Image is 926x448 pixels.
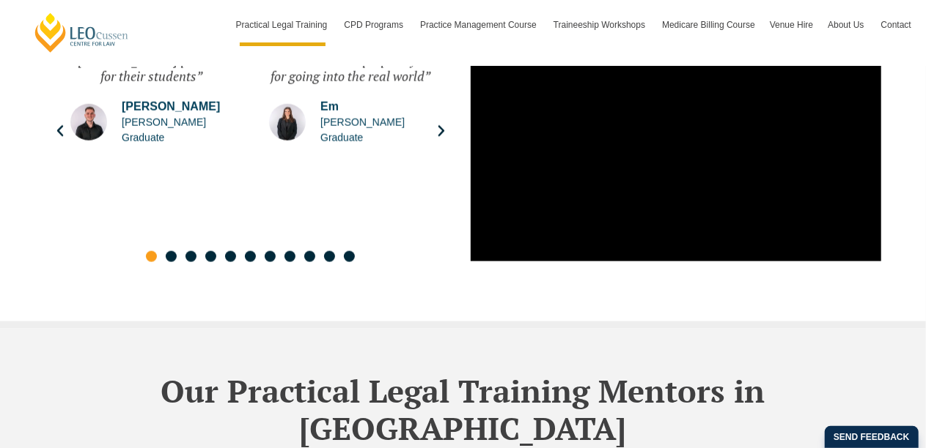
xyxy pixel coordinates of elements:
a: [PERSON_NAME] Centre for Law [33,12,131,53]
span: Go to slide 1 [146,251,157,262]
span: Go to slide 10 [324,251,335,262]
a: Venue Hire [763,4,820,46]
div: Previous slide [53,124,67,138]
span: Go to slide 2 [166,251,177,262]
span: Go to slide 7 [265,251,276,262]
a: Traineeship Workshops [546,4,655,46]
div: Slides [56,21,446,270]
span: [PERSON_NAME] Graduate [122,115,232,146]
img: josh_bell_wilson [70,104,107,141]
a: Contact [874,4,919,46]
a: Practical Legal Training [229,4,337,46]
span: Em [320,99,431,115]
div: “What stood out to me was [PERSON_NAME] passion for their students” [70,36,232,84]
span: Go to slide 3 [185,251,196,262]
img: Em Jarman | Leo Cussen Graduate Testimonial [269,104,306,141]
h2: Our Practical Legal Training Mentors in [GEOGRAPHIC_DATA] [45,373,881,447]
a: About Us [820,4,873,46]
div: “It was challenging in a good sense that it did prepare you for going into the real world” [269,36,431,84]
a: Practice Management Course [413,4,546,46]
span: [PERSON_NAME] [122,99,232,115]
div: Next slide [434,124,449,138]
span: Go to slide 4 [205,251,216,262]
div: 1 / 11 [56,21,247,241]
a: CPD Programs [337,4,413,46]
span: [PERSON_NAME] Graduate [320,115,431,146]
a: Medicare Billing Course [655,4,763,46]
div: 2 / 11 [254,21,446,241]
span: Go to slide 8 [284,251,295,262]
span: Go to slide 11 [344,251,355,262]
span: Go to slide 9 [304,251,315,262]
span: Go to slide 6 [245,251,256,262]
span: Go to slide 5 [225,251,236,262]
